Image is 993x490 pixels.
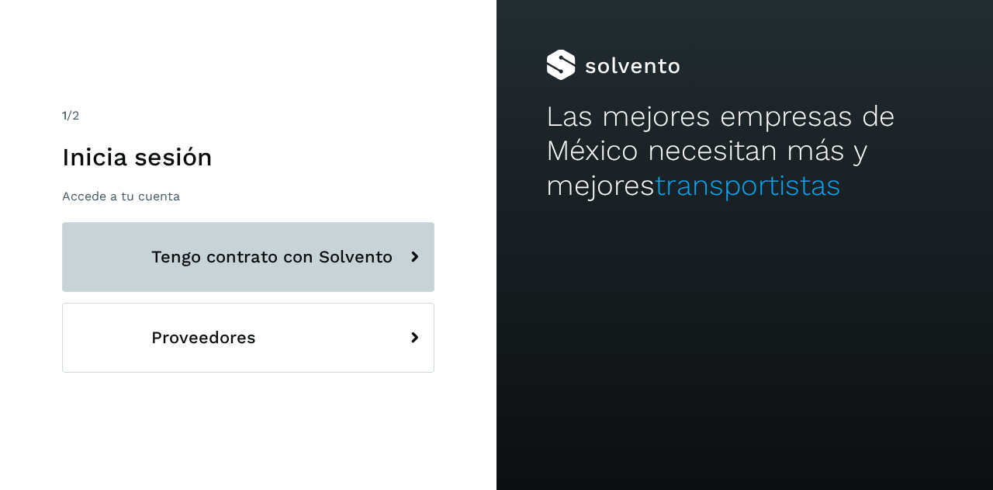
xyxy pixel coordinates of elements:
[62,189,434,203] p: Accede a tu cuenta
[151,328,256,347] span: Proveedores
[62,142,434,172] h1: Inicia sesión
[151,248,393,266] span: Tengo contrato con Solvento
[62,303,434,373] button: Proveedores
[62,222,434,292] button: Tengo contrato con Solvento
[546,99,943,203] h2: Las mejores empresas de México necesitan más y mejores
[62,106,434,125] div: /2
[655,169,841,202] span: transportistas
[62,108,67,123] span: 1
